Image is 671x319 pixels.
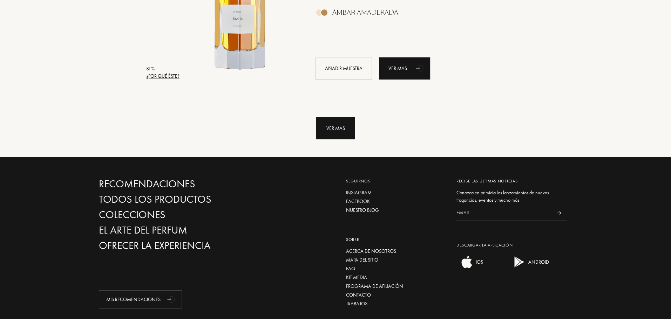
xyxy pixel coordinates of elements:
div: Sobre [346,236,446,243]
img: android app [513,255,527,269]
a: android appANDROID [509,264,549,270]
div: Añadir muestra [316,57,372,80]
div: ¿Por qué éste? [146,72,179,80]
a: El arte del perfum [99,224,250,236]
a: ios appIOS [456,264,483,270]
img: ios app [460,255,474,269]
a: Mapa del sitio [346,256,446,264]
a: Instagram [346,189,446,196]
div: Descargar la aplicación [456,242,567,248]
a: Nuestro blog [346,207,446,214]
div: Ver más [379,57,431,80]
div: Recibe las últimas noticias [456,178,567,184]
a: Kit media [346,274,446,281]
div: Conozca en primicia los lanzamientos de nuevas fragancias, eventos y mucho más [456,189,567,204]
a: Trabajos [346,300,446,307]
div: Ámbar Amaderada [332,9,398,16]
a: Ofrecer la experiencia [99,240,250,252]
input: Email [456,205,551,221]
a: Ver másanimation [379,57,431,80]
div: Ver más [316,117,355,139]
div: ANDROID [527,255,549,269]
a: Contacto [346,291,446,299]
div: Seguirnos [346,178,446,184]
div: animation [165,292,179,306]
div: IOS [474,255,483,269]
a: Facebook [346,198,446,205]
div: 81 % [146,65,179,72]
img: news_send.svg [557,211,561,215]
a: Programa de afiliación [346,283,446,290]
a: Acerca de nosotros [346,248,446,255]
a: FAQ [346,265,446,272]
a: Ámbar Amaderada [310,11,515,18]
a: Todos los productos [99,193,250,206]
div: Mis recomendaciones [99,290,182,309]
a: Colecciones [99,209,250,221]
div: animation [413,61,427,75]
a: Recomendaciones [99,178,250,190]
